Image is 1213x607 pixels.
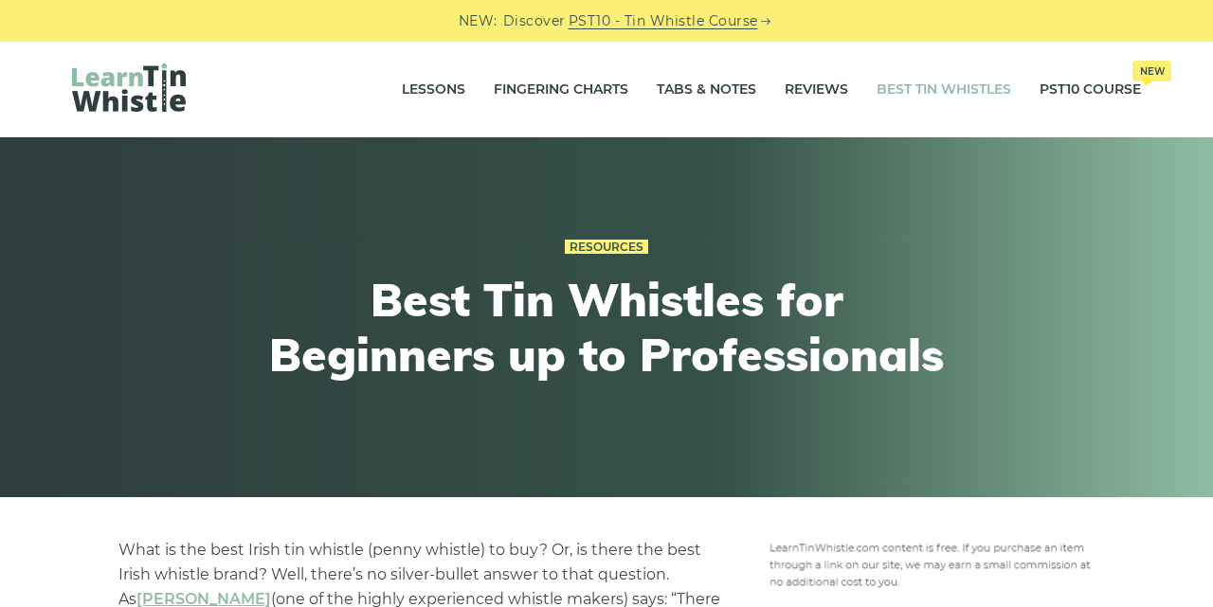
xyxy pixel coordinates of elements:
img: disclosure [769,538,1095,589]
a: Tabs & Notes [657,66,756,114]
img: LearnTinWhistle.com [72,63,186,112]
h1: Best Tin Whistles for Beginners up to Professionals [258,273,955,382]
a: Fingering Charts [494,66,628,114]
a: PST10 CourseNew [1040,66,1141,114]
a: Reviews [785,66,848,114]
span: New [1132,61,1171,81]
a: Lessons [402,66,465,114]
a: Best Tin Whistles [877,66,1011,114]
a: Resources [565,240,648,255]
